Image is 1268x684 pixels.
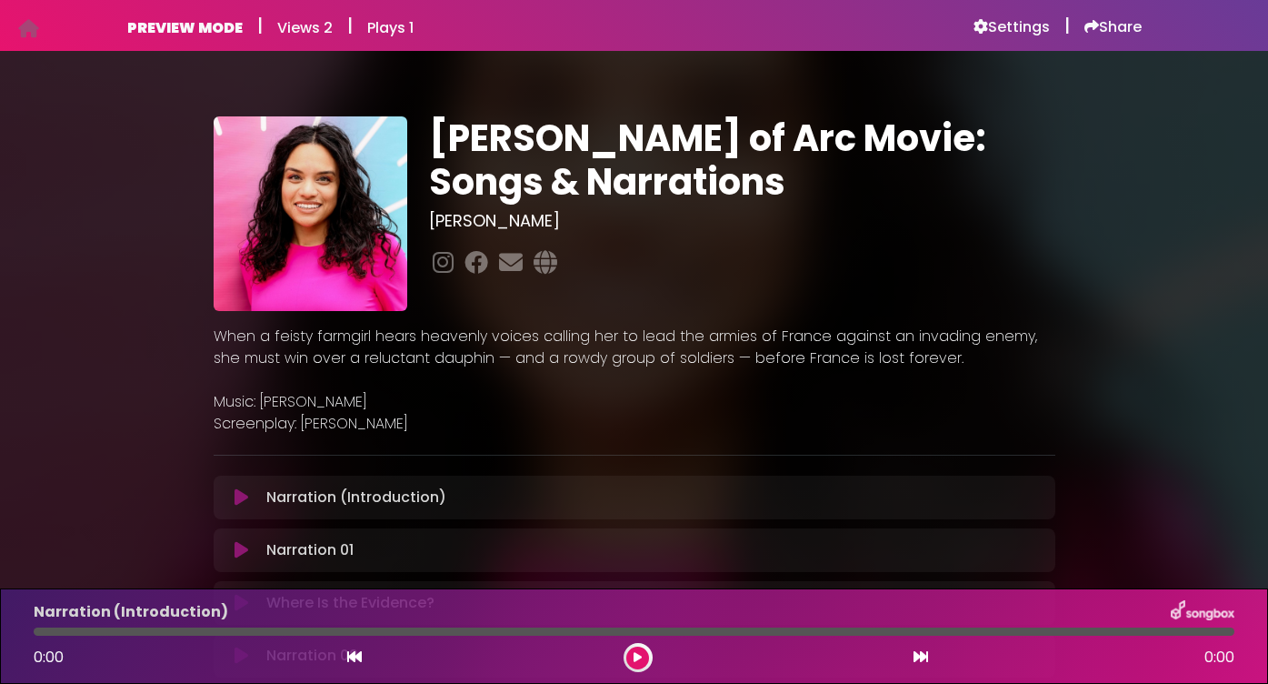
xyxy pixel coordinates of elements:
p: Narration (Introduction) [34,601,228,623]
p: Narration 01 [266,539,354,561]
img: CXLGyFwTbmAzLqZCow4w [214,116,408,311]
p: Music: [PERSON_NAME] [214,391,1055,413]
h6: Views 2 [277,19,333,36]
h3: [PERSON_NAME] [429,211,1055,231]
p: Narration (Introduction) [266,487,446,508]
a: Share [1084,18,1142,36]
h5: | [257,15,263,36]
p: When a feisty farmgirl hears heavenly voices calling her to lead the armies of France against an ... [214,326,1055,369]
h5: | [1064,15,1070,36]
h5: | [347,15,353,36]
span: 0:00 [1204,647,1234,669]
a: Settings [973,18,1050,36]
img: songbox-logo-white.png [1171,600,1234,624]
span: 0:00 [34,647,64,668]
h6: Plays 1 [367,19,414,36]
p: Screenplay: [PERSON_NAME] [214,413,1055,435]
h6: PREVIEW MODE [127,19,243,36]
h1: [PERSON_NAME] of Arc Movie: Songs & Narrations [429,116,1055,204]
